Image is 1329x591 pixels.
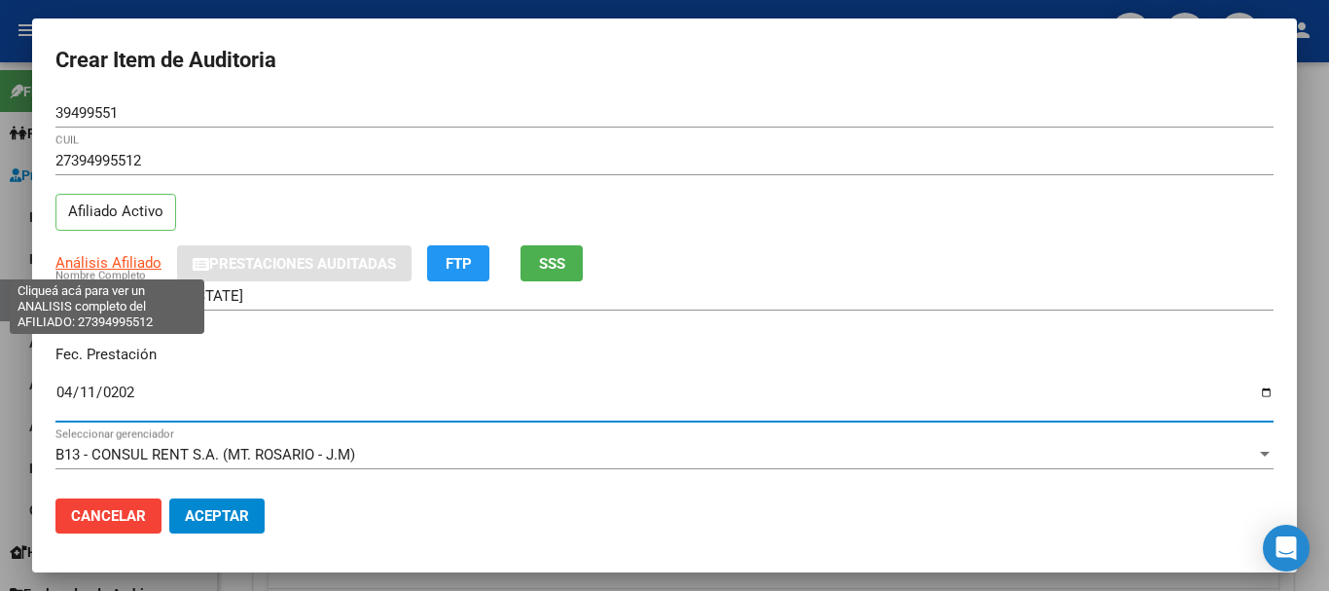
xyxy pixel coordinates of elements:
p: Afiliado Activo [55,194,176,232]
button: Cancelar [55,499,162,534]
span: B13 - CONSUL RENT S.A. (MT. ROSARIO - J.M) [55,446,355,463]
h2: Crear Item de Auditoria [55,42,1274,79]
button: Aceptar [169,499,265,534]
span: Análisis Afiliado [55,254,162,272]
span: Cancelar [71,507,146,525]
div: Open Intercom Messenger [1263,525,1310,572]
span: FTP [446,255,472,273]
span: SSS [539,255,565,273]
span: Aceptar [185,507,249,525]
p: Fec. Prestación [55,344,1274,366]
button: FTP [427,245,489,281]
button: Prestaciones Auditadas [177,245,412,281]
span: Prestaciones Auditadas [209,255,396,273]
button: SSS [521,245,583,281]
